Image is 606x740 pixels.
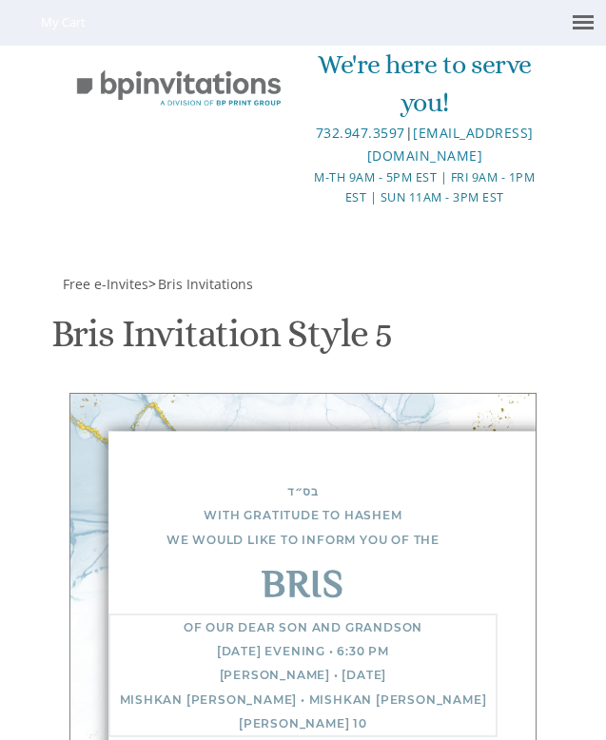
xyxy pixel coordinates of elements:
h1: Bris Invitation Style 5 [51,313,392,369]
span: > [148,275,253,293]
div: Bris [108,575,498,599]
div: M-Th 9am - 5pm EST | Fri 9am - 1pm EST | Sun 11am - 3pm EST [304,167,545,208]
div: | [304,122,545,167]
span: Bris Invitations [158,275,253,293]
a: [EMAIL_ADDRESS][DOMAIN_NAME] [367,124,534,165]
div: We're here to serve you! [304,46,545,122]
img: BP Invitation Loft [61,60,297,117]
div: בס״ד With gratitude to Hashem We would like to inform you of the [108,479,498,552]
a: 732.947.3597 [316,124,405,142]
a: Bris Invitations [156,275,253,293]
a: Free e-Invites [61,275,148,293]
span: Free e-Invites [63,275,148,293]
div: Of our dear son and grandson [DATE] evening • 6:30 pm [PERSON_NAME] • [DATE] Mishkan [PERSON_NAME... [108,613,498,737]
